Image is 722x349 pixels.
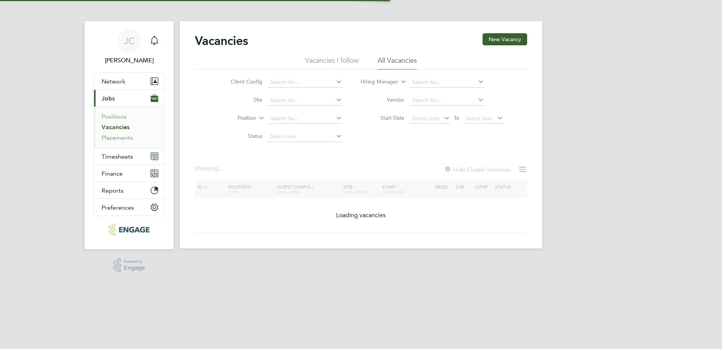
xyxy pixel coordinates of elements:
input: Search for... [410,95,484,106]
label: Vendor [361,96,404,103]
span: Jobs [102,95,115,102]
div: Jobs [94,107,164,148]
a: Vacancies [102,124,130,131]
span: Engage [124,265,145,271]
label: Status [219,133,262,139]
label: Client Config [219,78,262,85]
span: Powered by [124,258,145,265]
button: New Vacancy [483,33,527,45]
input: Select one [268,131,342,142]
li: Vacancies I follow [305,56,359,69]
a: JC[PERSON_NAME] [94,29,165,65]
button: Network [94,73,164,90]
a: Powered byEngage [113,258,145,273]
button: Preferences [94,199,164,216]
span: Select date [466,115,493,122]
nav: Main navigation [85,21,174,249]
span: Reports [102,187,123,194]
label: Hide Closed Vacancies [444,166,511,173]
span: Finance [102,170,123,177]
span: Network [102,78,125,85]
button: Finance [94,165,164,182]
a: Placements [102,134,133,141]
div: Showing [195,165,224,173]
label: Position [213,114,256,122]
span: Select date [412,115,440,122]
label: Site [219,96,262,103]
input: Search for... [268,95,342,106]
button: Reports [94,182,164,199]
button: Jobs [94,90,164,107]
label: Hiring Manager [355,78,398,86]
button: Timesheets [94,148,164,165]
span: JC [124,36,135,46]
li: All Vacancies [378,56,417,69]
span: Preferences [102,204,134,211]
img: educationmattersgroup-logo-retina.png [109,224,149,236]
input: Search for... [410,77,484,88]
label: Start Date [361,114,404,121]
h2: Vacancies [195,33,248,48]
a: Positions [102,113,127,120]
span: Timesheets [102,153,133,160]
span: James Carey [94,56,165,65]
input: Search for... [268,77,342,88]
span: To [452,113,461,123]
span: ... [218,165,223,172]
a: Go to home page [94,224,165,236]
input: Search for... [268,113,342,124]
